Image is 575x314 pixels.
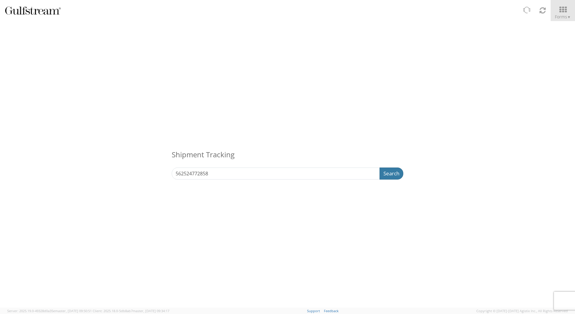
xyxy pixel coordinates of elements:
span: master, [DATE] 09:34:17 [133,309,169,313]
input: Enter the Reference Number, Pro Number, Bill of Lading, or Agistix Number (at least 4 chars) [172,168,380,180]
span: ▼ [567,14,571,20]
h3: Shipment Tracking [172,142,403,168]
span: master, [DATE] 09:50:51 [55,309,92,313]
a: Support [307,309,320,313]
button: Search [380,168,403,180]
img: gulfstream-logo-030f482cb65ec2084a9d.png [5,5,61,16]
span: Server: 2025.19.0-49328d0a35e [7,309,92,313]
span: Forms [555,14,571,20]
span: Client: 2025.18.0-5db8ab7 [93,309,169,313]
a: Feedback [324,309,339,313]
span: Copyright © [DATE]-[DATE] Agistix Inc., All Rights Reserved [476,309,568,313]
